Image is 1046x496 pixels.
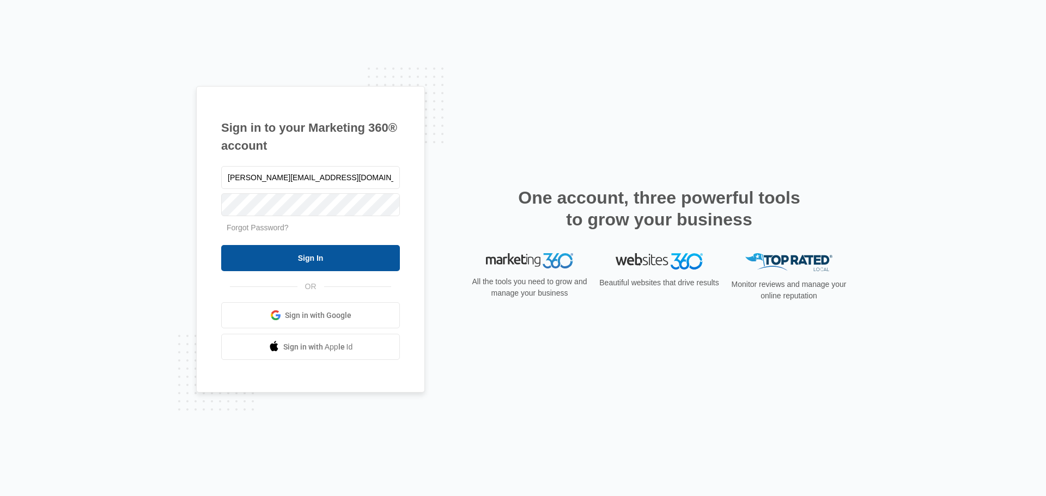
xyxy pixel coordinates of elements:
span: Sign in with Google [285,310,351,321]
img: Websites 360 [616,253,703,269]
p: Beautiful websites that drive results [598,277,720,289]
a: Forgot Password? [227,223,289,232]
span: Sign in with Apple Id [283,341,353,353]
h1: Sign in to your Marketing 360® account [221,119,400,155]
a: Sign in with Apple Id [221,334,400,360]
span: OR [297,281,324,292]
h2: One account, three powerful tools to grow your business [515,187,804,230]
p: All the tools you need to grow and manage your business [469,276,591,299]
a: Sign in with Google [221,302,400,328]
input: Sign In [221,245,400,271]
img: Top Rated Local [745,253,832,271]
img: Marketing 360 [486,253,573,268]
input: Email [221,166,400,189]
p: Monitor reviews and manage your online reputation [728,279,850,302]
